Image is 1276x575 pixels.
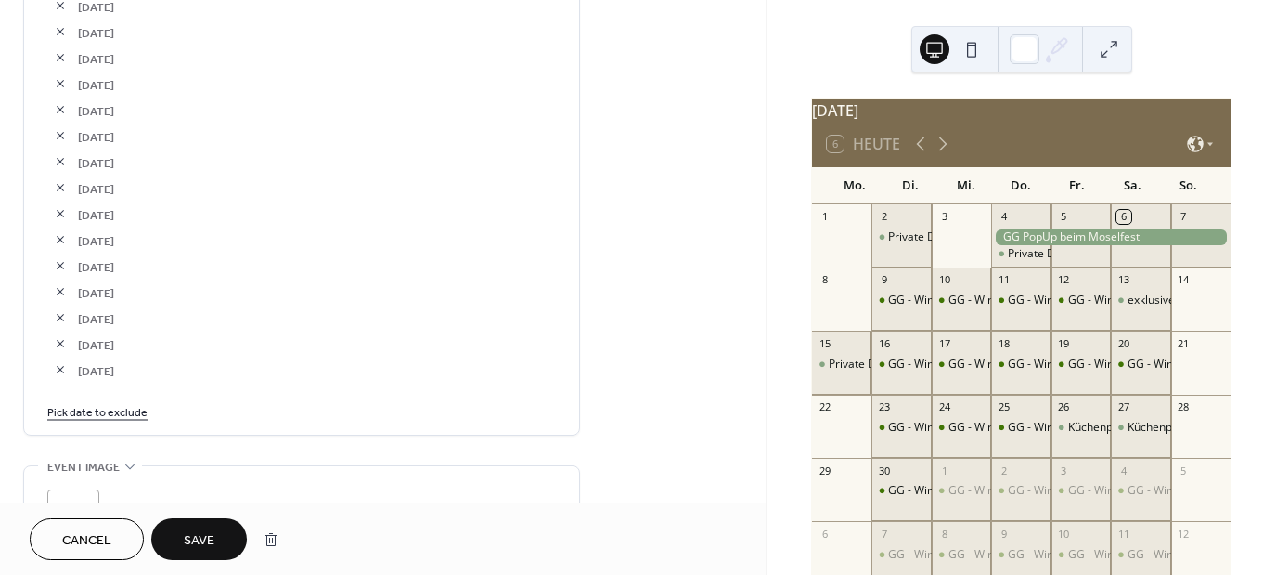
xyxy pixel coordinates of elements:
div: 3 [937,210,951,224]
div: Sa. [1104,167,1160,204]
div: Private Dining im GG (ausgebucht) [871,229,931,245]
div: exklusives Dinner in 5 Gängen und 10 Weinen [1111,293,1170,308]
div: GG - Wine & Dine [888,357,978,372]
div: 19 [1057,336,1071,350]
div: Küchenparty im GG [1111,420,1170,436]
span: Event image [47,458,120,477]
div: 14 [1177,273,1191,287]
div: GG - Wine & Dine [888,547,978,563]
div: 9 [997,527,1011,541]
div: GG - Wine & Dine [1111,357,1170,372]
div: Küchenparty im GG [1051,420,1111,436]
div: 1 [937,464,951,477]
div: 13 [1116,273,1130,287]
div: GG - Wine & Dine [1008,483,1098,499]
button: Save [151,518,247,560]
div: 5 [1057,210,1071,224]
div: 7 [877,527,891,541]
span: Cancel [62,531,111,551]
div: 2 [877,210,891,224]
div: GG - Wine & Dine [948,547,1038,563]
div: 8 [937,527,951,541]
div: GG - Wine & Dine [1128,547,1218,563]
span: [DATE] [78,335,556,355]
div: Private Dining im GG (ausgebucht) [888,229,1066,245]
div: 6 [1116,210,1130,224]
span: [DATE] [78,75,556,95]
div: 21 [1177,336,1191,350]
div: 5 [1177,464,1191,477]
span: [DATE] [78,361,556,381]
span: [DATE] [78,257,556,277]
div: 26 [1057,400,1071,414]
div: 18 [997,336,1011,350]
div: GG - Wine & Dine [932,420,991,436]
div: GG - Wine & Dine [991,357,1050,372]
div: GG - Wine & Dine [948,420,1038,436]
div: Private Dining im GG (ausgebucht) [812,357,871,372]
div: 20 [1116,336,1130,350]
div: 12 [1177,527,1191,541]
div: GG - Wine & Dine [1051,547,1111,563]
div: 2 [997,464,1011,477]
div: 30 [877,464,891,477]
div: 4 [1116,464,1130,477]
div: [DATE] [812,99,1231,122]
div: GG - Wine & Dine [871,293,931,308]
div: Mi. [938,167,994,204]
div: 9 [877,273,891,287]
div: 10 [937,273,951,287]
div: GG - Wine & Dine [871,420,931,436]
div: So. [1160,167,1216,204]
div: GG - Wine & Dine [1128,357,1218,372]
span: [DATE] [78,49,556,69]
div: GG - Wine & Dine [1008,357,1098,372]
div: GG - Wine & Dine [1068,483,1158,499]
div: 23 [877,400,891,414]
div: 24 [937,400,951,414]
div: 10 [1057,527,1071,541]
div: ; [47,490,99,542]
div: GG - Wine & Dine [991,483,1050,499]
div: 8 [818,273,831,287]
span: Pick date to exclude [47,403,148,423]
div: Mo. [827,167,883,204]
div: GG PopUp beim Moselfest [991,229,1231,245]
div: GG - Wine & Dine [1068,547,1158,563]
div: 27 [1116,400,1130,414]
div: GG - Wine & Dine [888,483,978,499]
div: Private Dining im GG (ausgebucht) [1008,246,1186,262]
div: 12 [1057,273,1071,287]
div: 28 [1177,400,1191,414]
div: GG - Wine & Dine [948,483,1038,499]
div: 15 [818,336,831,350]
div: GG - Wine & Dine [932,357,991,372]
button: Cancel [30,518,144,560]
div: 7 [1177,210,1191,224]
div: 11 [1116,527,1130,541]
div: 22 [818,400,831,414]
div: 4 [997,210,1011,224]
div: GG - Wine & Dine [1111,483,1170,499]
span: [DATE] [78,179,556,199]
div: GG - Wine & Dine [932,293,991,308]
span: [DATE] [78,309,556,329]
div: GG - Wine & Dine [932,483,991,499]
div: GG - Wine & Dine [871,357,931,372]
span: [DATE] [78,153,556,173]
div: 11 [997,273,1011,287]
div: GG - Wine & Dine [948,293,1038,308]
span: [DATE] [78,283,556,303]
div: GG - Wine & Dine [871,483,931,499]
div: 16 [877,336,891,350]
div: 3 [1057,464,1071,477]
div: GG - Wine & Dine [991,293,1050,308]
span: [DATE] [78,127,556,147]
div: 29 [818,464,831,477]
span: [DATE] [78,101,556,121]
div: Di. [883,167,938,204]
span: Save [184,531,214,551]
div: GG - Wine & Dine [1068,293,1158,308]
span: [DATE] [78,23,556,43]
